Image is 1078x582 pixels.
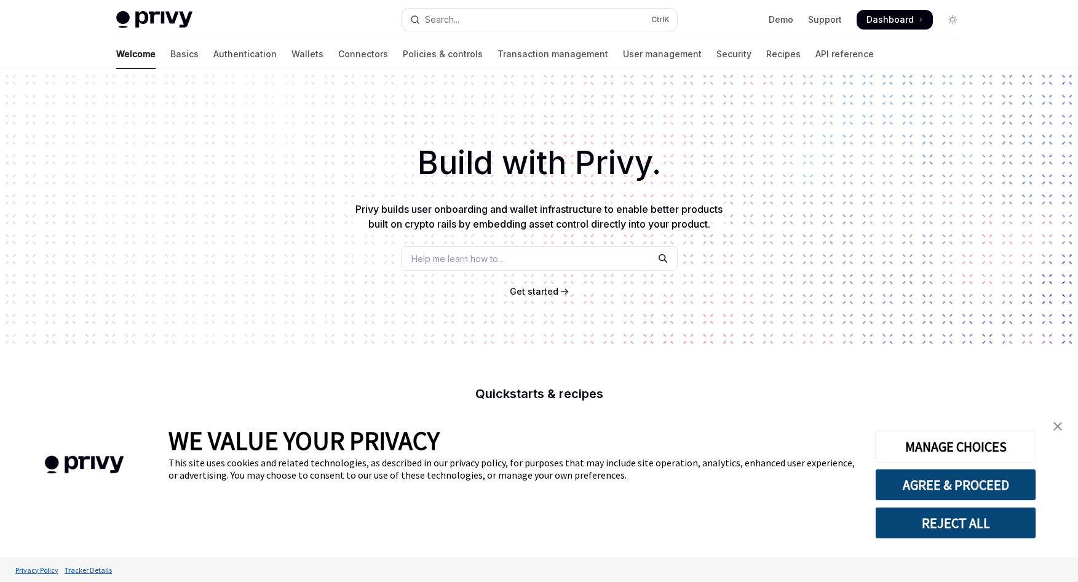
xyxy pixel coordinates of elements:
img: company logo [18,438,150,492]
a: Recipes [766,39,801,69]
span: Help me learn how to… [411,252,505,265]
a: API reference [815,39,874,69]
span: Get started [510,286,558,297]
a: Tracker Details [61,559,115,581]
div: This site uses cookies and related technologies, as described in our privacy policy, for purposes... [168,456,857,481]
img: close banner [1053,422,1062,431]
a: Demo [769,14,793,26]
a: Get started [510,285,558,298]
a: Basics [170,39,199,69]
img: light logo [116,11,192,28]
a: User management [623,39,702,69]
div: Search... [425,12,459,27]
button: Open search [402,9,677,31]
a: Transaction management [497,39,608,69]
a: Authentication [213,39,277,69]
span: Privy builds user onboarding and wallet infrastructure to enable better products built on crypto ... [355,203,723,230]
a: Policies & controls [403,39,483,69]
a: close banner [1045,414,1070,439]
a: Privacy Policy [12,559,61,581]
h2: Quickstarts & recipes [323,388,756,400]
a: Security [716,39,751,69]
a: Welcome [116,39,156,69]
a: Dashboard [857,10,933,30]
button: Toggle dark mode [943,10,962,30]
span: WE VALUE YOUR PRIVACY [168,425,440,456]
a: Wallets [291,39,323,69]
button: MANAGE CHOICES [875,431,1036,463]
button: AGREE & PROCEED [875,469,1036,501]
button: REJECT ALL [875,507,1036,539]
span: Ctrl K [651,15,670,25]
a: Support [808,14,842,26]
a: Connectors [338,39,388,69]
span: Dashboard [866,14,914,26]
h1: Build with Privy. [20,139,1058,187]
